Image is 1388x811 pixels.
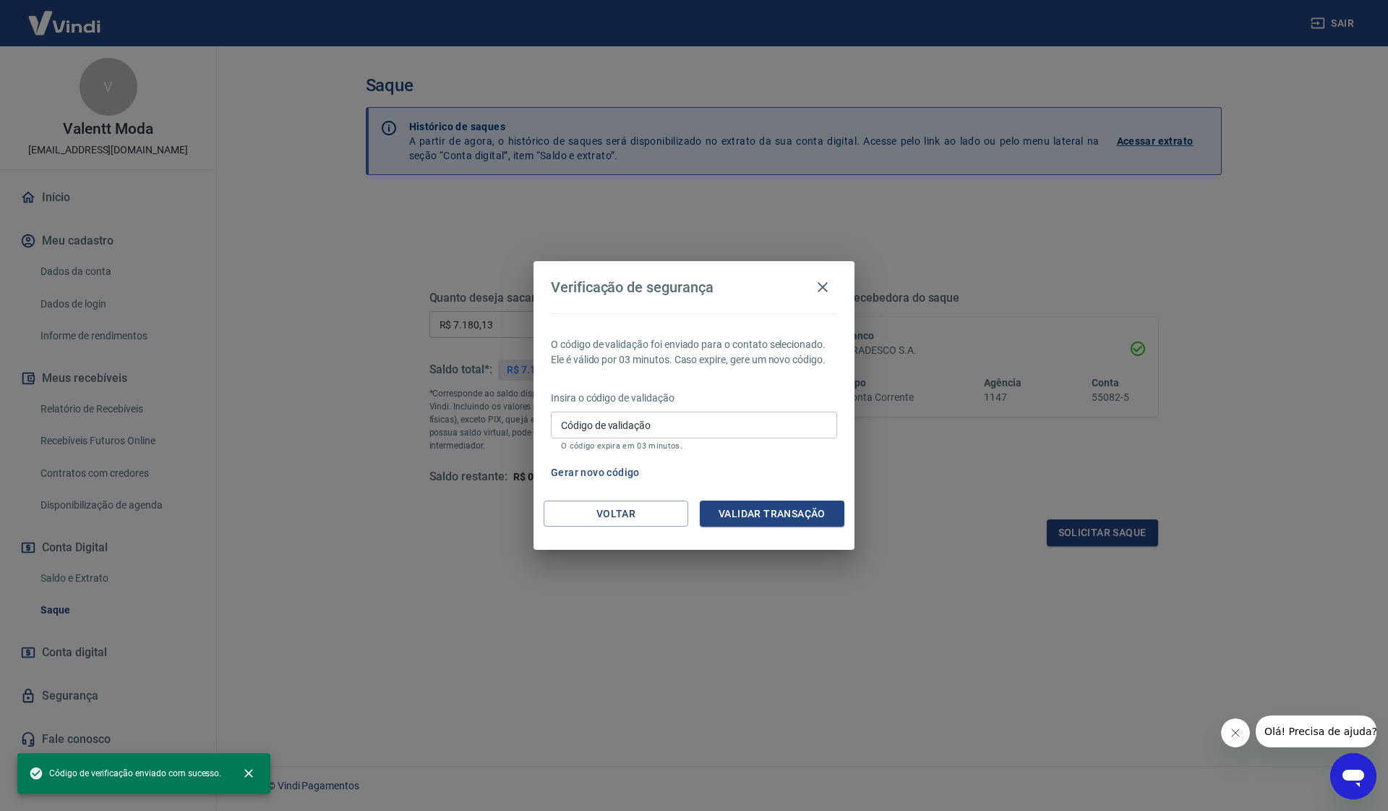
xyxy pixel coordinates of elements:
[1256,716,1376,747] iframe: Mensagem da empresa
[545,459,646,486] button: Gerar novo código
[544,501,688,527] button: Voltar
[551,391,837,406] p: Insira o código de validação
[9,10,121,22] span: Olá! Precisa de ajuda?
[29,766,221,781] span: Código de verificação enviado com sucesso.
[233,757,265,789] button: close
[1221,718,1250,747] iframe: Fechar mensagem
[551,279,714,296] h4: Verificação de segurança
[561,441,827,451] p: O código expira em 03 minutos.
[700,501,844,527] button: Validar transação
[551,337,837,368] p: O código de validação foi enviado para o contato selecionado. Ele é válido por 03 minutos. Caso e...
[1330,753,1376,799] iframe: Botão para abrir a janela de mensagens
